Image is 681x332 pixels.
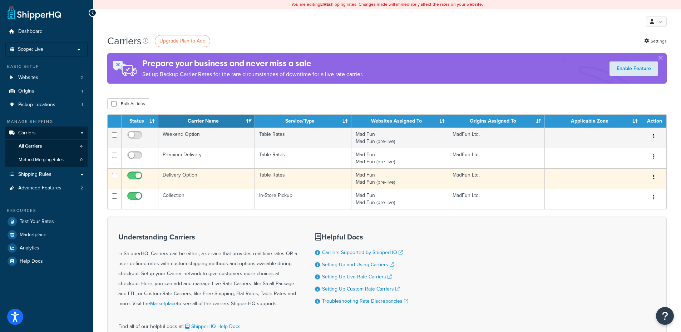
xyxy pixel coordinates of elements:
a: Setting Up and Using Carriers [322,261,394,268]
p: Set up Backup Carrier Rates for the rare circumstances of downtime for a live rate carrier. [142,69,363,79]
td: In-Store Pickup [255,189,351,209]
span: 2 [80,75,83,81]
span: 2 [80,185,83,191]
button: Open Resource Center [656,307,674,325]
span: Pickup Locations [18,102,55,108]
span: 1 [82,102,83,108]
span: Websites [18,75,38,81]
b: LIVE [320,1,329,8]
a: Dashboard [5,25,88,38]
th: Applicable Zone: activate to sort column ascending [545,115,641,128]
td: MadFun Ltd. [448,128,545,148]
span: Marketplace [20,232,46,238]
div: Resources [5,208,88,214]
th: Status: activate to sort column ascending [122,115,158,128]
a: Origins 1 [5,85,88,98]
a: Analytics [5,242,88,254]
a: Pickup Locations 1 [5,98,88,112]
a: Settings [644,36,667,46]
span: Analytics [20,245,39,251]
div: Find all of our helpful docs at: [118,316,297,332]
a: ShipperHQ Home [8,5,61,20]
h3: Understanding Carriers [118,233,297,241]
li: Method Merging Rules [5,153,88,167]
span: 1 [82,88,83,94]
li: Advanced Features [5,182,88,195]
th: Websites Assigned To: activate to sort column ascending [351,115,448,128]
a: Help Docs [5,255,88,268]
li: All Carriers [5,140,88,153]
th: Action [641,115,666,128]
a: Advanced Features 2 [5,182,88,195]
a: Setting Up Live Rate Carriers [322,273,392,281]
td: Weekend Option [158,128,255,148]
span: Carriers [18,130,36,136]
td: Mad Fun Mad Fun (pre-live) [351,189,448,209]
a: Enable Feature [610,61,658,76]
a: ShipperHQ Help Docs [184,323,241,330]
th: Carrier Name: activate to sort column ascending [158,115,255,128]
li: Pickup Locations [5,98,88,112]
li: Origins [5,85,88,98]
li: Websites [5,71,88,84]
h1: Carriers [107,34,142,48]
a: Marketplace [150,300,177,307]
h3: Helpful Docs [315,233,408,241]
span: Advanced Features [18,185,61,191]
div: Basic Setup [5,64,88,70]
span: Help Docs [20,258,43,264]
td: Table Rates [255,128,351,148]
span: Origins [18,88,34,94]
td: Collection [158,189,255,209]
th: Service/Type: activate to sort column ascending [255,115,351,128]
td: Mad Fun Mad Fun (pre-live) [351,128,448,148]
a: Marketplace [5,228,88,241]
span: 4 [80,143,83,149]
li: Carriers [5,127,88,167]
span: Shipping Rules [18,172,51,178]
td: Table Rates [255,168,351,189]
td: MadFun Ltd. [448,189,545,209]
a: Troubleshooting Rate Discrepancies [322,297,408,305]
h4: Prepare your business and never miss a sale [142,58,363,69]
a: Upgrade Plan to Add [155,35,210,47]
span: Scope: Live [18,46,43,53]
div: In ShipperHQ, Carriers can be either, a service that provides real-time rates OR a user-defined r... [118,233,297,309]
td: MadFun Ltd. [448,168,545,189]
span: Upgrade Plan to Add [159,37,206,45]
span: 0 [80,157,83,163]
div: Manage Shipping [5,119,88,125]
td: Delivery Option [158,168,255,189]
a: Carriers [5,127,88,140]
a: All Carriers 4 [5,140,88,153]
span: All Carriers [19,143,42,149]
td: Premium Delivery [158,148,255,168]
a: Setting Up Custom Rate Carriers [322,285,400,293]
td: Mad Fun Mad Fun (pre-live) [351,148,448,168]
a: Test Your Rates [5,215,88,228]
img: ad-rules-rateshop-fe6ec290ccb7230408bd80ed9643f0289d75e0ffd9eb532fc0e269fcd187b520.png [107,53,142,84]
a: Shipping Rules [5,168,88,181]
td: MadFun Ltd. [448,148,545,168]
button: Bulk Actions [107,98,149,109]
a: Method Merging Rules 0 [5,153,88,167]
th: Origins Assigned To: activate to sort column ascending [448,115,545,128]
td: Mad Fun Mad Fun (pre-live) [351,168,448,189]
span: Test Your Rates [20,219,54,225]
span: Dashboard [18,29,43,35]
a: Websites 2 [5,71,88,84]
a: Carriers Supported by ShipperHQ [322,249,403,256]
span: Method Merging Rules [19,157,64,163]
td: Table Rates [255,148,351,168]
